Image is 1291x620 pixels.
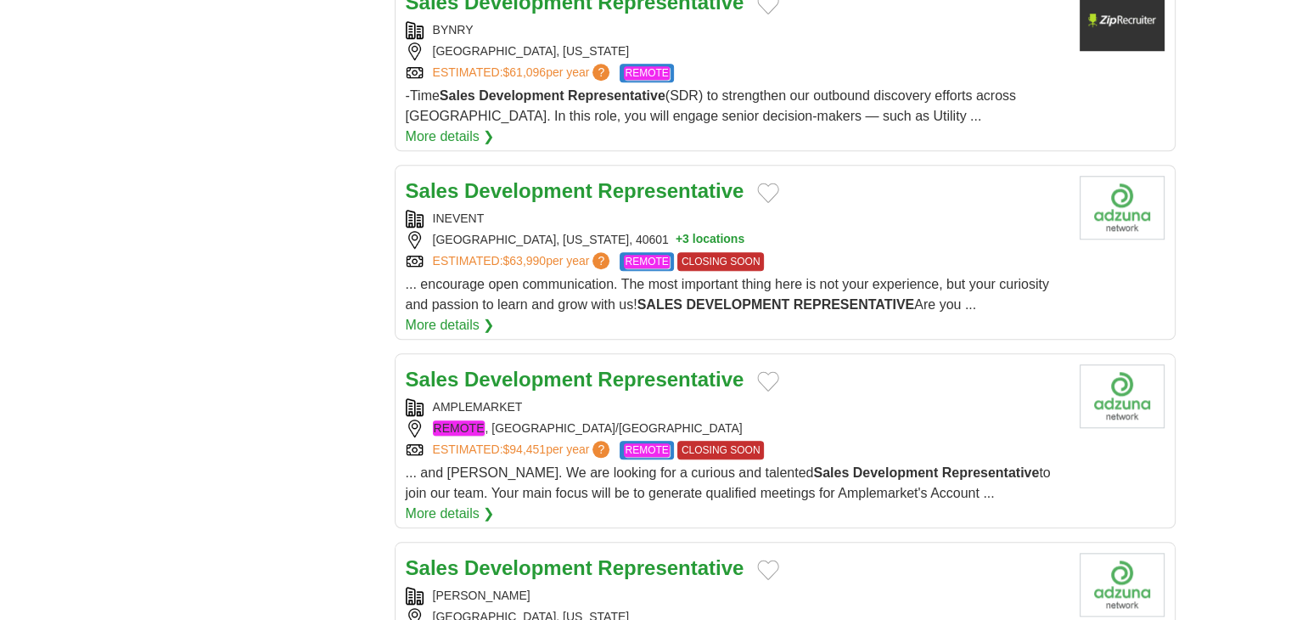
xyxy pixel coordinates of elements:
[624,66,669,80] em: REMOTE
[406,587,1066,605] div: [PERSON_NAME]
[433,64,614,82] a: ESTIMATED:$61,096per year?
[406,420,1066,437] div: , [GEOGRAPHIC_DATA]/[GEOGRAPHIC_DATA]
[406,88,1016,123] span: -Time (SDR) to strengthen our outbound discovery efforts across [GEOGRAPHIC_DATA]. In this role, ...
[592,441,609,458] span: ?
[853,465,938,480] strong: Development
[1080,364,1165,428] img: Company logo
[598,368,744,391] strong: Representative
[433,420,486,436] em: REMOTE
[406,556,459,579] strong: Sales
[757,371,779,392] button: Add to favorite jobs
[406,277,1049,312] span: ... encourage open communication. The most important thing here is not your experience, but your ...
[479,88,564,103] strong: Development
[406,21,1066,39] div: BYNRY
[440,88,475,103] strong: Sales
[686,297,789,312] strong: DEVELOPMENT
[406,556,744,579] a: Sales Development Representative
[1080,553,1165,617] img: Company logo
[757,560,779,580] button: Add to favorite jobs
[406,231,1066,249] div: [GEOGRAPHIC_DATA], [US_STATE], 40601
[464,179,592,202] strong: Development
[502,65,546,79] span: $61,096
[592,252,609,269] span: ?
[406,465,1051,500] span: ... and [PERSON_NAME]. We are looking for a curious and talented to join our team. Your main focu...
[677,441,765,459] span: CLOSING SOON
[406,210,1066,228] div: INEVENT
[406,398,1066,416] div: AMPLEMARKET
[406,315,495,335] a: More details ❯
[406,179,744,202] a: Sales Development Representative
[406,368,744,391] a: Sales Development Representative
[592,64,609,81] span: ?
[406,127,495,147] a: More details ❯
[676,231,744,249] button: +3 locations
[464,556,592,579] strong: Development
[502,442,546,456] span: $94,451
[1080,176,1165,240] img: Company logo
[406,504,495,524] a: More details ❯
[406,42,1066,60] div: [GEOGRAPHIC_DATA], [US_STATE]
[406,368,459,391] strong: Sales
[598,179,744,202] strong: Representative
[677,252,765,271] span: CLOSING SOON
[676,231,682,249] span: +
[433,441,614,459] a: ESTIMATED:$94,451per year?
[624,255,669,268] em: REMOTE
[624,443,669,457] em: REMOTE
[464,368,592,391] strong: Development
[942,465,1040,480] strong: Representative
[598,556,744,579] strong: Representative
[637,297,682,312] strong: SALES
[433,252,614,271] a: ESTIMATED:$63,990per year?
[813,465,849,480] strong: Sales
[406,179,459,202] strong: Sales
[568,88,665,103] strong: Representative
[794,297,915,312] strong: REPRESENTATIVE
[757,183,779,203] button: Add to favorite jobs
[502,254,546,268] span: $63,990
